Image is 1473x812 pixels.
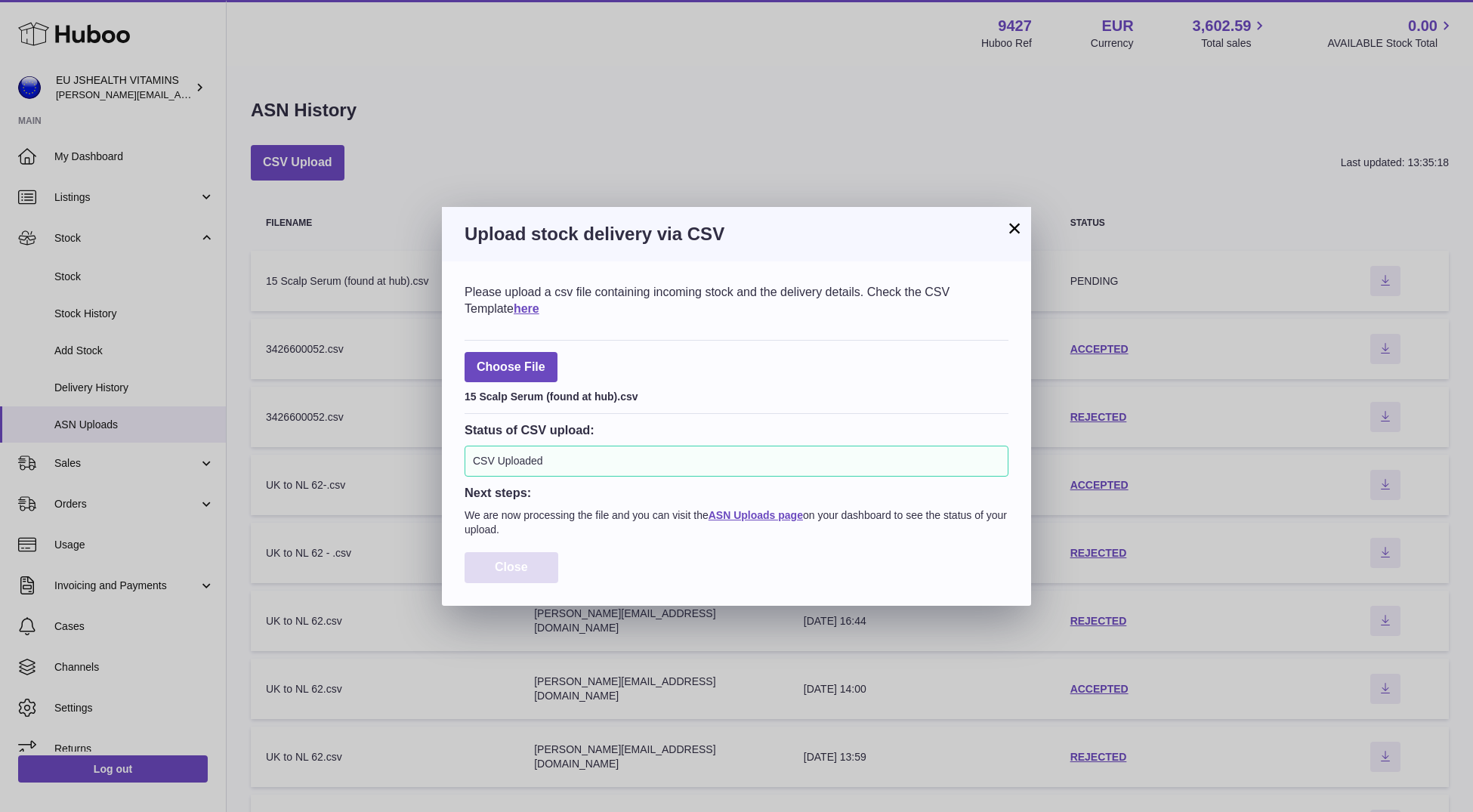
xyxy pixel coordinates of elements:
[709,509,803,521] a: ASN Uploads page
[514,302,539,315] a: here
[465,222,1008,246] h3: Upload stock delivery via CSV
[465,352,557,383] span: Choose File
[465,284,1008,316] div: Please upload a csv file containing incoming stock and the delivery details. Check the CSV Template
[465,552,558,583] button: Close
[465,446,1008,477] div: CSV Uploaded
[495,560,528,573] span: Close
[465,484,1008,501] h3: Next steps:
[1005,219,1024,237] button: ×
[465,421,1008,438] h3: Status of CSV upload:
[465,508,1008,537] p: We are now processing the file and you can visit the on your dashboard to see the status of your ...
[465,386,1008,404] div: 15 Scalp Serum (found at hub).csv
